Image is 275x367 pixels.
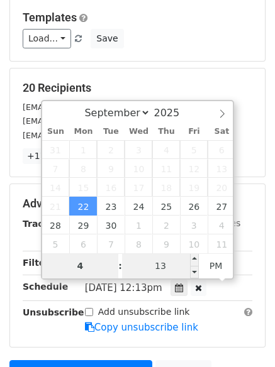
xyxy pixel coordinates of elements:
[69,128,97,136] span: Mon
[42,178,70,197] span: September 14, 2025
[125,234,152,253] span: October 8, 2025
[122,253,199,278] input: Minute
[180,197,208,216] span: September 26, 2025
[23,148,76,164] a: +17 more
[42,159,70,178] span: September 7, 2025
[23,116,163,126] small: [EMAIL_ADDRESS][DOMAIN_NAME]
[23,258,55,268] strong: Filters
[125,128,152,136] span: Wed
[69,197,97,216] span: September 22, 2025
[97,178,125,197] span: September 16, 2025
[152,216,180,234] span: October 2, 2025
[23,282,68,292] strong: Schedule
[85,282,162,293] span: [DATE] 12:13pm
[125,140,152,159] span: September 3, 2025
[208,216,235,234] span: October 4, 2025
[97,128,125,136] span: Tue
[42,234,70,253] span: October 5, 2025
[97,140,125,159] span: September 2, 2025
[180,234,208,253] span: October 10, 2025
[118,253,122,278] span: :
[69,234,97,253] span: October 6, 2025
[42,216,70,234] span: September 28, 2025
[23,197,252,211] h5: Advanced
[23,307,84,317] strong: Unsubscribe
[42,253,119,278] input: Hour
[97,197,125,216] span: September 23, 2025
[98,305,190,319] label: Add unsubscribe link
[180,216,208,234] span: October 3, 2025
[125,159,152,178] span: September 10, 2025
[125,178,152,197] span: September 17, 2025
[152,234,180,253] span: October 9, 2025
[23,131,163,140] small: [EMAIL_ADDRESS][DOMAIN_NAME]
[85,322,198,333] a: Copy unsubscribe link
[152,178,180,197] span: September 18, 2025
[208,197,235,216] span: September 27, 2025
[23,219,65,229] strong: Tracking
[42,128,70,136] span: Sun
[152,140,180,159] span: September 4, 2025
[23,29,71,48] a: Load...
[180,178,208,197] span: September 19, 2025
[23,11,77,24] a: Templates
[152,197,180,216] span: September 25, 2025
[91,29,123,48] button: Save
[69,216,97,234] span: September 29, 2025
[97,216,125,234] span: September 30, 2025
[180,140,208,159] span: September 5, 2025
[23,81,252,95] h5: 20 Recipients
[69,178,97,197] span: September 15, 2025
[97,234,125,253] span: October 7, 2025
[42,140,70,159] span: August 31, 2025
[23,102,163,112] small: [EMAIL_ADDRESS][DOMAIN_NAME]
[97,159,125,178] span: September 9, 2025
[150,107,196,119] input: Year
[125,197,152,216] span: September 24, 2025
[208,178,235,197] span: September 20, 2025
[208,128,235,136] span: Sat
[180,159,208,178] span: September 12, 2025
[208,234,235,253] span: October 11, 2025
[212,307,275,367] iframe: Chat Widget
[69,159,97,178] span: September 8, 2025
[180,128,208,136] span: Fri
[69,140,97,159] span: September 1, 2025
[152,128,180,136] span: Thu
[152,159,180,178] span: September 11, 2025
[208,159,235,178] span: September 13, 2025
[208,140,235,159] span: September 6, 2025
[125,216,152,234] span: October 1, 2025
[199,253,233,278] span: Click to toggle
[42,197,70,216] span: September 21, 2025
